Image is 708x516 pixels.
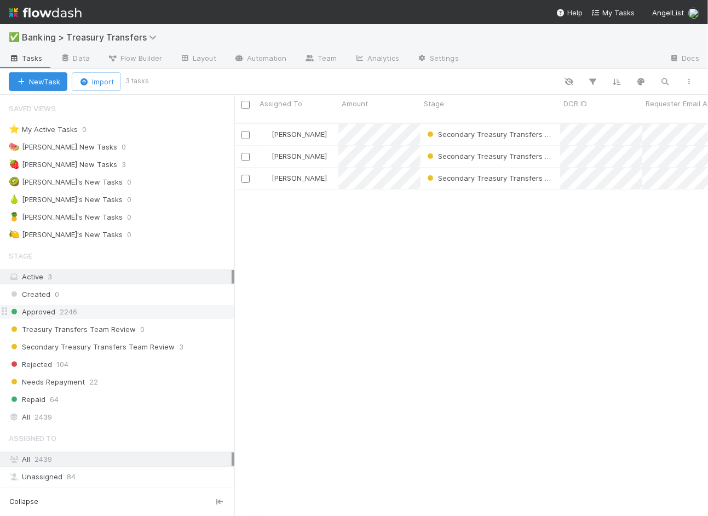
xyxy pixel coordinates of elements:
[241,153,250,161] input: Toggle Row Selected
[9,140,117,154] div: [PERSON_NAME] New Tasks
[127,228,142,242] span: 0
[82,123,97,136] span: 0
[272,174,327,182] span: [PERSON_NAME]
[9,98,56,119] span: Saved Views
[127,175,142,189] span: 0
[425,130,591,139] span: Secondary Treasury Transfers Team Review
[9,72,67,91] button: NewTask
[9,393,45,406] span: Repaid
[51,50,99,68] a: Data
[9,53,43,64] span: Tasks
[67,470,76,484] span: 84
[9,288,50,301] span: Created
[660,50,708,68] a: Docs
[9,245,32,267] span: Stage
[342,98,368,109] span: Amount
[9,177,20,186] span: 🥝
[127,210,142,224] span: 0
[241,131,250,139] input: Toggle Row Selected
[425,173,555,184] div: Secondary Treasury Transfers Team Review
[261,130,270,139] img: avatar_5d1523cf-d377-42ee-9d1c-1d238f0f126b.png
[179,340,183,354] span: 3
[171,50,225,68] a: Layout
[9,124,20,134] span: ⭐
[9,212,20,221] span: 🍍
[591,8,635,17] span: My Tasks
[9,32,20,42] span: ✅
[55,288,59,301] span: 0
[50,393,59,406] span: 64
[241,101,250,109] input: Toggle All Rows Selected
[60,305,77,319] span: 2246
[34,410,52,424] span: 2439
[261,173,327,184] div: [PERSON_NAME]
[48,272,52,281] span: 3
[9,305,55,319] span: Approved
[9,375,85,389] span: Needs Repayment
[261,152,270,160] img: avatar_5d1523cf-d377-42ee-9d1c-1d238f0f126b.png
[425,151,555,162] div: Secondary Treasury Transfers Team Review
[9,193,123,207] div: [PERSON_NAME]'s New Tasks
[9,228,123,242] div: [PERSON_NAME]'s New Tasks
[56,358,68,371] span: 104
[107,53,162,64] span: Flow Builder
[122,140,137,154] span: 0
[22,32,162,43] span: Banking > Treasury Transfers
[9,3,82,22] img: logo-inverted-e16ddd16eac7371096b0.svg
[425,152,591,160] span: Secondary Treasury Transfers Team Review
[9,427,56,449] span: Assigned To
[9,470,232,484] div: Unassigned
[563,98,587,109] span: DCR ID
[9,497,38,507] span: Collapse
[425,174,591,182] span: Secondary Treasury Transfers Team Review
[425,129,555,140] div: Secondary Treasury Transfers Team Review
[122,158,137,171] span: 3
[688,8,699,19] img: avatar_c6c9a18c-a1dc-4048-8eac-219674057138.png
[9,452,232,466] div: All
[34,455,52,463] span: 2439
[9,230,20,239] span: 🍋
[127,193,142,207] span: 0
[261,174,270,182] img: avatar_5d1523cf-d377-42ee-9d1c-1d238f0f126b.png
[225,50,296,68] a: Automation
[591,7,635,18] a: My Tasks
[9,358,52,371] span: Rejected
[272,130,327,139] span: [PERSON_NAME]
[140,323,145,336] span: 0
[260,98,302,109] span: Assigned To
[241,175,250,183] input: Toggle Row Selected
[346,50,408,68] a: Analytics
[9,410,232,424] div: All
[9,158,117,171] div: [PERSON_NAME] New Tasks
[272,152,327,160] span: [PERSON_NAME]
[99,50,171,68] a: Flow Builder
[9,159,20,169] span: 🍓
[9,210,123,224] div: [PERSON_NAME]'s New Tasks
[125,76,149,86] small: 3 tasks
[9,323,136,336] span: Treasury Transfers Team Review
[652,8,684,17] span: AngelList
[261,151,327,162] div: [PERSON_NAME]
[9,142,20,151] span: 🍉
[296,50,346,68] a: Team
[424,98,444,109] span: Stage
[261,129,327,140] div: [PERSON_NAME]
[9,123,78,136] div: My Active Tasks
[9,194,20,204] span: 🍐
[9,175,123,189] div: [PERSON_NAME]'s New Tasks
[408,50,468,68] a: Settings
[556,7,583,18] div: Help
[72,72,121,91] button: Import
[9,270,232,284] div: Active
[89,375,98,389] span: 22
[9,340,175,354] span: Secondary Treasury Transfers Team Review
